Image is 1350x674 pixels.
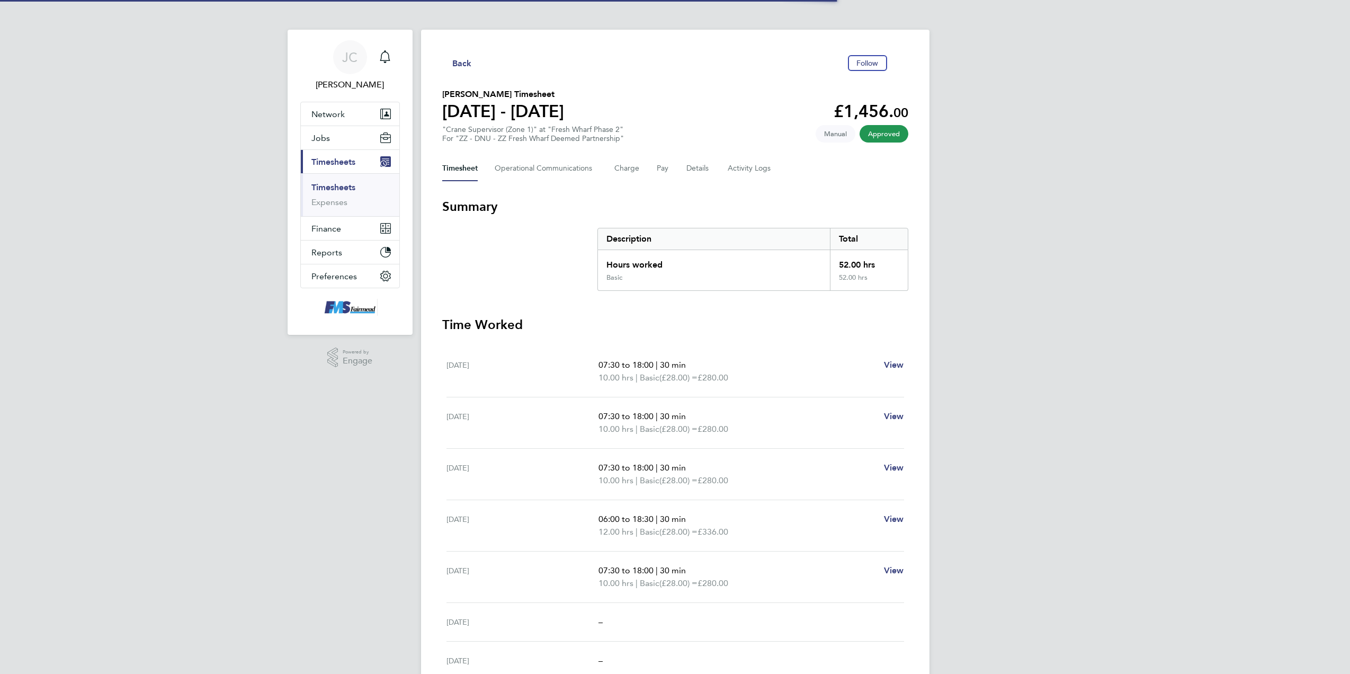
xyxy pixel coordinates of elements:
button: Jobs [301,126,399,149]
a: Go to home page [300,299,400,316]
a: Powered byEngage [327,348,372,368]
button: Timesheet [442,156,478,181]
span: £280.00 [698,578,728,588]
span: 10.00 hrs [598,424,633,434]
div: [DATE] [446,513,599,538]
a: View [884,462,904,474]
div: For "ZZ - DNU - ZZ Fresh Wharf Deemed Partnership" [442,134,624,143]
div: Timesheets [301,173,399,216]
span: Powered by [343,348,372,357]
span: View [884,565,904,575]
span: Basic [640,526,659,538]
span: JC [342,50,357,64]
span: 30 min [660,463,686,473]
span: | [636,373,638,383]
span: View [884,411,904,421]
span: | [656,411,658,421]
span: 07:30 to 18:00 [598,360,654,370]
span: Timesheets [311,157,355,167]
span: Back [452,57,472,70]
span: (£28.00) = [659,424,698,434]
div: Hours worked [598,250,830,273]
a: View [884,513,904,526]
a: View [884,359,904,371]
span: Joanne Conway [300,78,400,91]
div: [DATE] [446,564,599,590]
span: 07:30 to 18:00 [598,411,654,421]
button: Pay [657,156,669,181]
span: £280.00 [698,424,728,434]
span: Finance [311,224,341,234]
div: [DATE] [446,616,599,628]
span: Basic [640,474,659,487]
span: 30 min [660,514,686,524]
button: Details [686,156,711,181]
div: [DATE] [446,410,599,436]
span: 30 min [660,411,686,421]
span: Basic [640,423,659,436]
img: f-mead-logo-retina.png [322,299,378,316]
div: [DATE] [446,462,599,487]
app-decimal: £1,456. [834,101,908,121]
div: Description [598,228,830,250]
a: Timesheets [311,182,355,192]
span: This timesheet has been approved. [860,125,908,143]
span: | [656,565,658,575]
span: Engage [343,357,372,366]
span: | [656,514,658,524]
h2: [PERSON_NAME] Timesheet [442,88,564,101]
span: 30 min [660,360,686,370]
h3: Time Worked [442,316,908,333]
span: | [636,475,638,485]
button: Back [442,56,472,69]
div: Total [830,228,907,250]
a: Expenses [311,197,347,207]
button: Operational Communications [495,156,597,181]
span: | [656,360,658,370]
a: View [884,564,904,577]
span: 10.00 hrs [598,373,633,383]
span: Follow [856,58,879,68]
span: £280.00 [698,373,728,383]
a: JC[PERSON_NAME] [300,40,400,91]
div: [DATE] [446,654,599,667]
div: 52.00 hrs [830,250,907,273]
span: | [636,424,638,434]
span: (£28.00) = [659,578,698,588]
span: 10.00 hrs [598,578,633,588]
span: View [884,360,904,370]
div: "Crane Supervisor (Zone 1)" at "Fresh Wharf Phase 2" [442,125,624,143]
div: Summary [597,228,908,291]
span: 07:30 to 18:00 [598,463,654,473]
span: Reports [311,247,342,258]
span: Network [311,109,345,119]
span: £280.00 [698,475,728,485]
span: View [884,463,904,473]
button: Network [301,102,399,126]
span: (£28.00) = [659,373,698,383]
button: Reports [301,241,399,264]
span: Basic [640,577,659,590]
span: (£28.00) = [659,527,698,537]
span: 30 min [660,565,686,575]
span: Basic [640,371,659,384]
span: (£28.00) = [659,475,698,485]
div: Basic [606,273,622,282]
span: | [636,578,638,588]
span: Preferences [311,271,357,281]
span: 06:00 to 18:30 [598,514,654,524]
span: – [598,617,603,627]
span: 12.00 hrs [598,527,633,537]
span: View [884,514,904,524]
span: 07:30 to 18:00 [598,565,654,575]
h1: [DATE] - [DATE] [442,101,564,122]
button: Timesheets [301,150,399,173]
span: – [598,655,603,666]
button: Preferences [301,264,399,288]
span: This timesheet was manually created. [816,125,855,143]
button: Timesheets Menu [891,60,908,66]
span: £336.00 [698,527,728,537]
button: Charge [614,156,640,181]
span: 10.00 hrs [598,475,633,485]
h3: Summary [442,198,908,215]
